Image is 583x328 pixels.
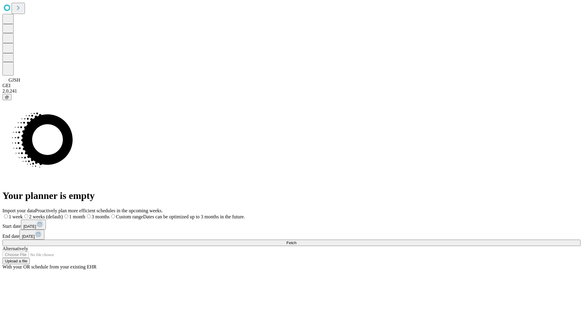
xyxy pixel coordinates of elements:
span: Proactively plan more efficient schedules in the upcoming weeks. [35,208,163,213]
input: Custom rangeDates can be optimized up to 3 months in the future. [111,214,115,218]
div: End date [2,230,581,240]
span: GJSH [9,77,20,83]
span: Fetch [286,241,296,245]
div: GEI [2,83,581,88]
span: 1 week [9,214,23,219]
button: Upload a file [2,258,30,264]
span: 1 month [69,214,85,219]
button: @ [2,94,12,100]
span: Dates can be optimized up to 3 months in the future. [143,214,245,219]
span: Import your data [2,208,35,213]
input: 3 months [87,214,91,218]
input: 2 weeks (default) [24,214,28,218]
h1: Your planner is empty [2,190,581,201]
span: 2 weeks (default) [29,214,63,219]
input: 1 week [4,214,8,218]
div: Start date [2,220,581,230]
span: [DATE] [22,234,35,239]
span: @ [5,95,9,99]
span: Alternatively [2,246,28,251]
span: Custom range [116,214,143,219]
button: [DATE] [19,230,44,240]
div: 2.0.241 [2,88,581,94]
span: 3 months [92,214,110,219]
input: 1 month [64,214,68,218]
span: [DATE] [23,224,36,229]
span: With your OR schedule from your existing EHR [2,264,97,269]
button: Fetch [2,240,581,246]
button: [DATE] [21,220,46,230]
